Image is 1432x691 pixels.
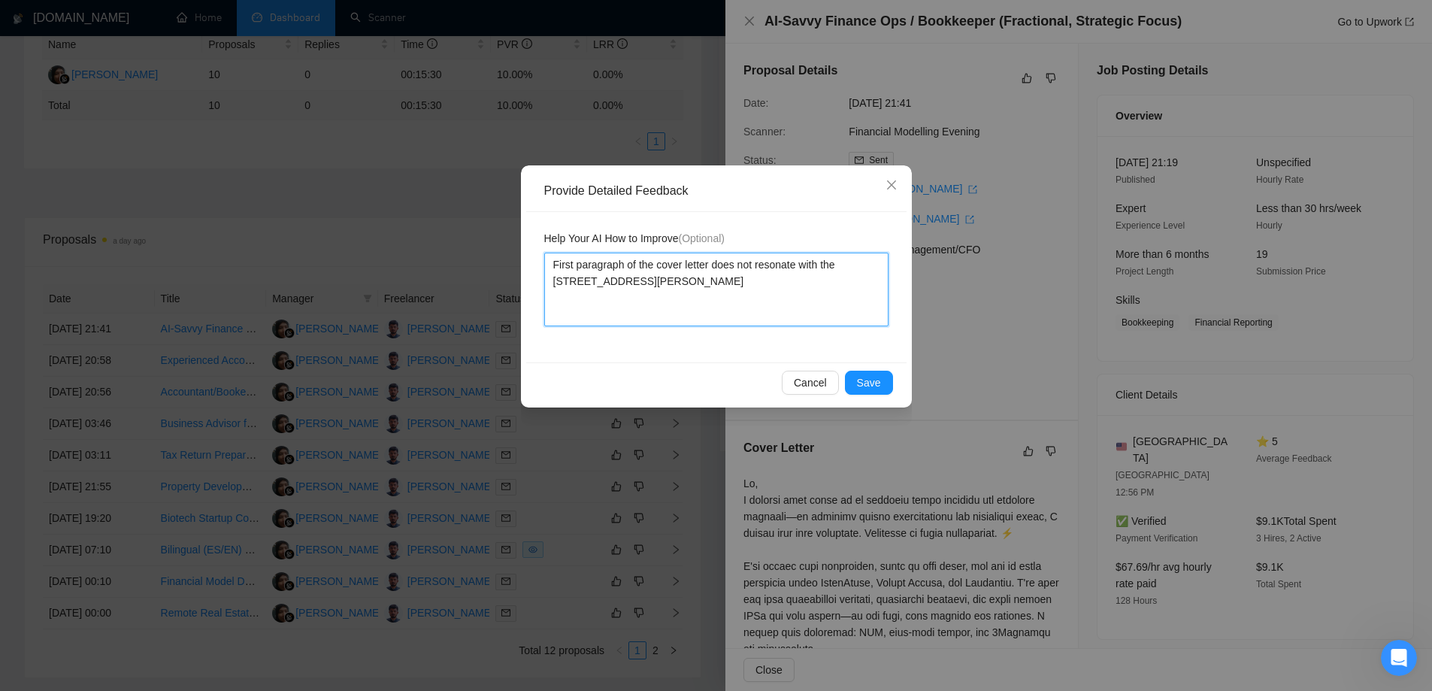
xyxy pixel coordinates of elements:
button: Save [845,371,893,395]
span: close [886,179,898,191]
span: Cancel [794,374,827,391]
div: Provide Detailed Feedback [544,183,899,199]
button: Cancel [782,371,839,395]
textarea: First paragraph of the cover letter does not resonate with the [STREET_ADDRESS][PERSON_NAME] [544,253,889,326]
button: Close [871,165,912,206]
iframe: Intercom live chat [1381,640,1417,676]
span: Save [857,374,881,391]
span: (Optional) [679,232,725,244]
span: Help Your AI How to Improve [544,230,725,247]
